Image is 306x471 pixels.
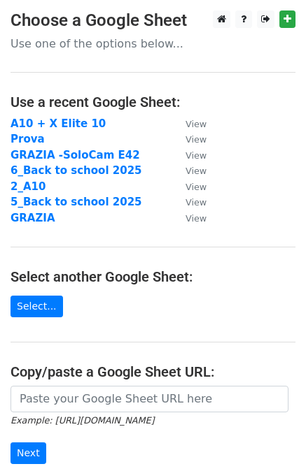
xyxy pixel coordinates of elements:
[11,164,142,177] a: 6_Back to school 2025
[11,363,295,380] h4: Copy/paste a Google Sheet URL:
[172,164,207,177] a: View
[186,213,207,224] small: View
[172,212,207,224] a: View
[186,150,207,161] small: View
[11,10,295,31] h3: Choose a Google Sheet
[186,166,207,176] small: View
[172,196,207,208] a: View
[11,149,140,161] a: GRAZIA -SoloCam E42
[172,180,207,193] a: View
[186,119,207,129] small: View
[186,134,207,145] small: View
[11,415,154,426] small: Example: [URL][DOMAIN_NAME]
[11,196,142,208] a: 5_Back to school 2025
[11,94,295,110] h4: Use a recent Google Sheet:
[11,268,295,285] h4: Select another Google Sheet:
[186,182,207,192] small: View
[11,133,45,145] a: Prova
[11,296,63,317] a: Select...
[11,386,288,412] input: Paste your Google Sheet URL here
[11,212,55,224] a: GRAZIA
[11,180,46,193] a: 2_A10
[186,197,207,208] small: View
[11,117,106,130] a: A10 + X Elite 10
[172,149,207,161] a: View
[11,442,46,464] input: Next
[172,117,207,130] a: View
[172,133,207,145] a: View
[11,36,295,51] p: Use one of the options below...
